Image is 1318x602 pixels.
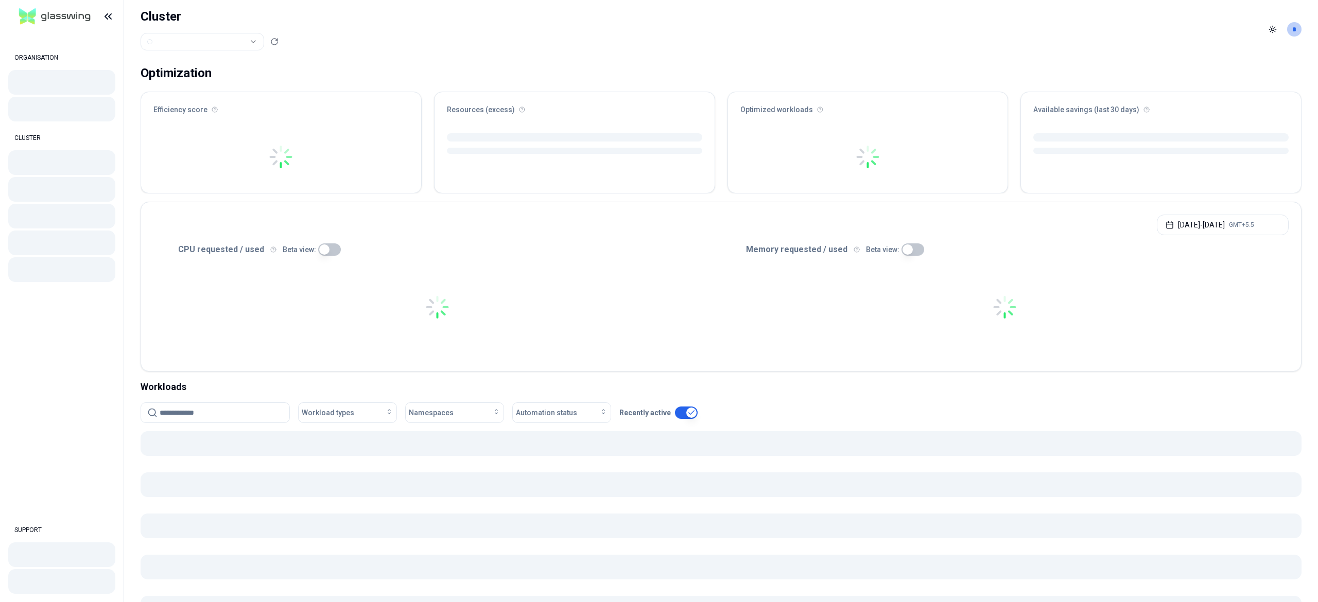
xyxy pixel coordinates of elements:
[8,128,115,148] div: CLUSTER
[298,402,397,423] button: Workload types
[409,408,454,418] span: Namespaces
[15,5,95,29] img: GlassWing
[302,408,354,418] span: Workload types
[141,92,421,121] div: Efficiency score
[283,244,316,255] p: Beta view:
[141,380,1302,394] div: Workloads
[141,33,264,50] button: Select a value
[435,92,715,121] div: Resources (excess)
[1229,221,1254,229] span: GMT+5.5
[8,47,115,68] div: ORGANISATION
[1157,215,1289,235] button: [DATE]-[DATE]GMT+5.5
[141,8,279,25] h1: Cluster
[512,402,611,423] button: Automation status
[153,243,721,256] div: CPU requested / used
[516,408,577,418] span: Automation status
[721,243,1289,256] div: Memory requested / used
[866,244,899,255] p: Beta view:
[1021,92,1301,121] div: Available savings (last 30 days)
[141,63,212,83] div: Optimization
[619,408,671,418] p: Recently active
[8,520,115,540] div: SUPPORT
[405,402,504,423] button: Namespaces
[728,92,1008,121] div: Optimized workloads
